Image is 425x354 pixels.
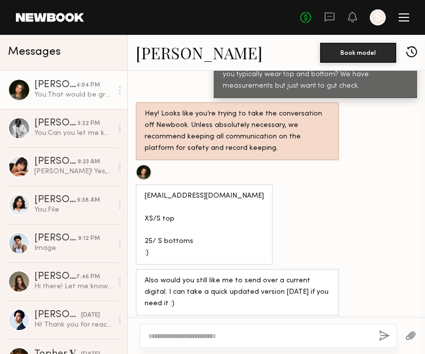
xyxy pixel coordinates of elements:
[34,195,77,205] div: [PERSON_NAME]
[34,157,78,167] div: [PERSON_NAME]
[223,58,408,92] div: Can you let me know your email and also what sizes you typically wear top and bottom? We have mea...
[145,275,330,310] div: Also would you still like me to send over a current digital. I can take a quick updated version [...
[34,90,112,100] div: You: That would be great!
[34,167,112,176] div: [PERSON_NAME]! Yes, i’m available and interested, am I too late to be an option?
[34,310,81,320] div: [PERSON_NAME]
[320,43,396,63] button: Book model
[76,81,100,90] div: 4:04 PM
[145,191,264,259] div: [EMAIL_ADDRESS][DOMAIN_NAME] XS/S top 25/ S bottoms :)
[8,46,61,58] span: Messages
[320,48,396,56] a: Book model
[34,234,78,243] div: [PERSON_NAME]
[78,157,100,167] div: 9:23 AM
[77,196,100,205] div: 6:38 AM
[136,42,262,63] a: [PERSON_NAME]
[34,282,112,291] div: Hi there! Let me know if you have any news:)
[34,272,76,282] div: [PERSON_NAME]
[370,9,386,25] a: S
[34,80,76,90] div: [PERSON_NAME]
[78,234,100,243] div: 9:12 PM
[76,272,100,282] div: 7:46 PM
[81,311,100,320] div: [DATE]
[34,118,78,128] div: [PERSON_NAME]
[78,119,100,128] div: 3:22 PM
[145,109,330,154] div: Hey! Looks like you’re trying to take the conversation off Newbook. Unless absolutely necessary, ...
[34,320,112,330] div: Hi! Thank you for reaching out. I’d love to submit.
[34,243,112,253] div: Image
[34,128,112,138] div: You: Can you let me know your email and also what sizes you typically wear top and bottom? We hav...
[34,205,112,215] div: You: File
